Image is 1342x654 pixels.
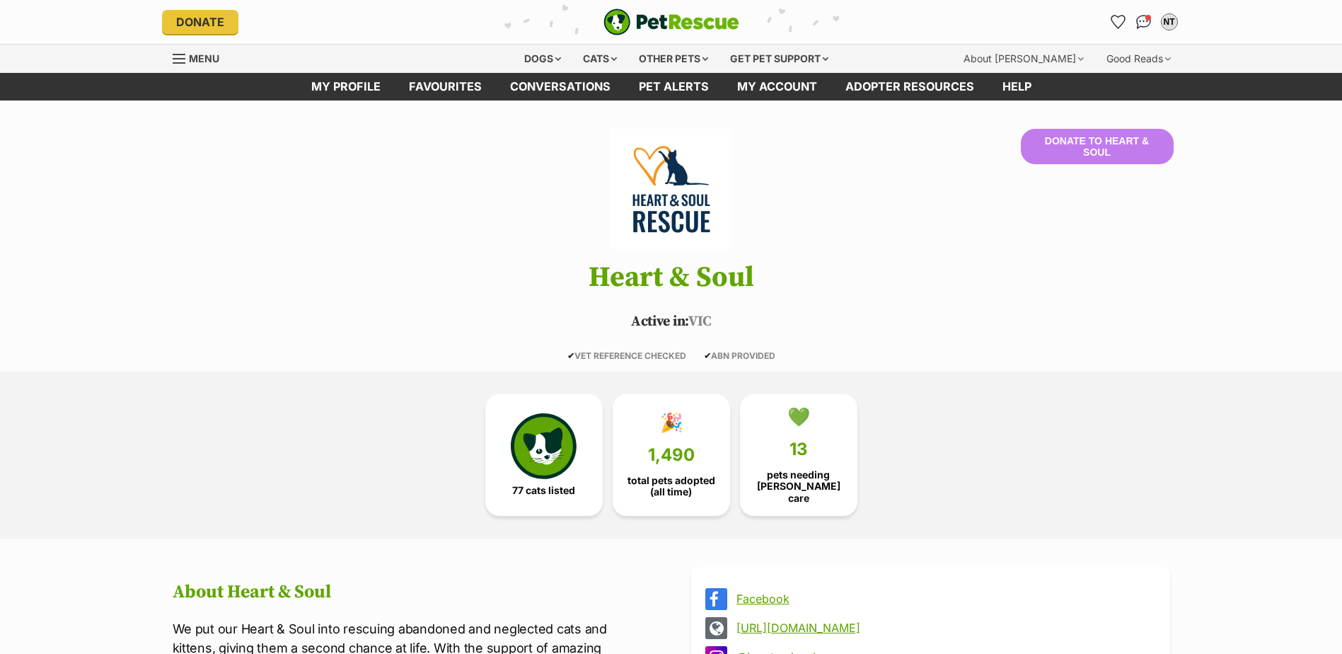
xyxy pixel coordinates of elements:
a: Favourites [1107,11,1130,33]
a: Conversations [1133,11,1155,33]
img: logo-e224e6f780fb5917bec1dbf3a21bbac754714ae5b6737aabdf751b685950b380.svg [603,8,739,35]
span: pets needing [PERSON_NAME] care [752,469,845,503]
a: My profile [297,73,395,101]
span: ABN PROVIDED [704,350,775,361]
span: 77 cats listed [512,485,575,496]
div: About [PERSON_NAME] [954,45,1094,73]
img: chat-41dd97257d64d25036548639549fe6c8038ab92f7586957e7f3b1b290dea8141.svg [1136,15,1151,29]
a: Facebook [736,592,1150,605]
div: Dogs [514,45,571,73]
icon: ✔ [567,350,574,361]
button: My account [1158,11,1181,33]
a: My account [723,73,831,101]
a: 🎉 1,490 total pets adopted (all time) [613,394,730,516]
div: Cats [573,45,627,73]
a: Donate [162,10,238,34]
a: 💚 13 pets needing [PERSON_NAME] care [740,394,857,516]
span: 13 [789,440,808,459]
div: NT [1162,15,1176,29]
span: VET REFERENCE CHECKED [567,350,686,361]
div: 🎉 [660,412,683,433]
ul: Account quick links [1107,11,1181,33]
h1: Heart & Soul [151,262,1191,293]
a: conversations [496,73,625,101]
span: 1,490 [648,445,695,465]
h2: About Heart & Soul [173,582,652,603]
div: Good Reads [1097,45,1181,73]
a: PetRescue [603,8,739,35]
div: 💚 [787,406,810,428]
span: total pets adopted (all time) [625,475,718,498]
span: Active in: [631,313,688,331]
div: Get pet support [720,45,838,73]
a: Pet alerts [625,73,723,101]
a: Adopter resources [831,73,988,101]
a: 77 cats listed [485,394,603,516]
button: Donate to Heart & Soul [1021,129,1174,164]
img: Heart & Soul [590,129,751,249]
img: cat-icon-068c71abf8fe30c970a85cd354bc8e23425d12f6e8612795f06af48be43a487a.svg [511,413,576,478]
a: Help [988,73,1046,101]
icon: ✔ [704,350,711,361]
p: VIC [151,311,1191,333]
span: Menu [189,52,219,64]
a: Menu [173,45,229,70]
div: Other pets [629,45,718,73]
a: Favourites [395,73,496,101]
a: [URL][DOMAIN_NAME] [736,621,1150,634]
